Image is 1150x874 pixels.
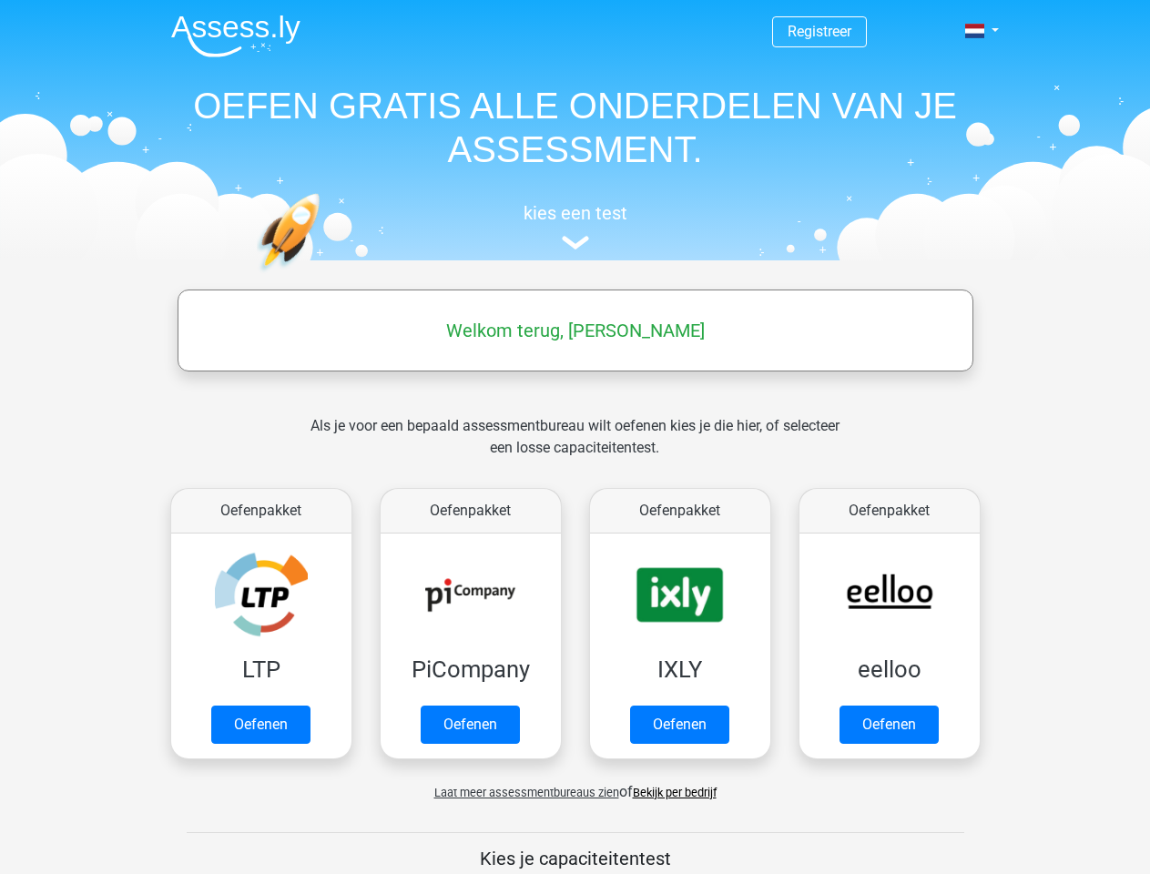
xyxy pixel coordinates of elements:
h5: kies een test [157,202,994,224]
span: Laat meer assessmentbureaus zien [434,786,619,799]
div: Als je voor een bepaald assessmentbureau wilt oefenen kies je die hier, of selecteer een losse ca... [296,415,854,481]
img: oefenen [257,193,391,358]
h5: Kies je capaciteitentest [187,848,964,869]
a: Bekijk per bedrijf [633,786,717,799]
a: Oefenen [840,706,939,744]
a: Registreer [788,23,851,40]
a: Oefenen [630,706,729,744]
div: of [157,767,994,803]
img: assessment [562,236,589,249]
a: Oefenen [211,706,310,744]
h1: OEFEN GRATIS ALLE ONDERDELEN VAN JE ASSESSMENT. [157,84,994,171]
h5: Welkom terug, [PERSON_NAME] [187,320,964,341]
a: kies een test [157,202,994,250]
a: Oefenen [421,706,520,744]
img: Assessly [171,15,300,57]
